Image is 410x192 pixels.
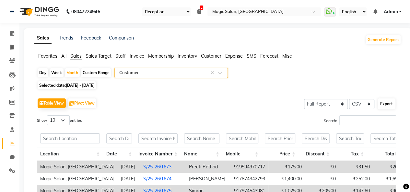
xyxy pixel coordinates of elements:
span: Customer [201,53,221,59]
span: Sales Target [86,53,111,59]
span: Admin [383,8,398,15]
td: ₹252.00 [339,173,373,185]
td: Magic Salon, [GEOGRAPHIC_DATA] [37,161,118,173]
a: S/25-26/1673 [143,164,171,170]
span: Staff [115,53,126,59]
span: All [61,53,66,59]
input: Search Total [370,133,401,143]
span: Selected date: [38,81,96,89]
td: ₹175.00 [268,161,305,173]
a: S/25-26/1674 [143,176,171,182]
td: 919594970717 [231,161,268,173]
button: Pivot View [68,98,96,108]
a: Trends [59,35,73,41]
th: Total: activate to sort column ascending [367,147,404,161]
span: Membership [148,53,174,59]
span: [DATE] - [DATE] [66,83,95,88]
div: Day [38,68,48,77]
span: Inventory [178,53,197,59]
a: Feedback [81,35,101,41]
td: ₹0 [305,173,339,185]
label: Search: [324,115,396,125]
th: Name: activate to sort column ascending [181,147,223,161]
th: Price: activate to sort column ascending [262,147,299,161]
input: Search Name [184,133,219,143]
span: Misc [282,53,292,59]
th: Discount: activate to sort column ascending [299,147,333,161]
th: Tax: activate to sort column ascending [333,147,367,161]
span: Sales [70,53,82,59]
td: [PERSON_NAME] . [186,173,231,185]
b: 08047224946 [71,3,100,21]
span: Favorites [38,53,57,59]
span: Expense [225,53,243,59]
th: Date: activate to sort column ascending [103,147,135,161]
td: ₹31.50 [339,161,373,173]
select: Showentries [47,115,70,125]
input: Search Date [106,133,132,143]
input: Search Location [40,133,100,143]
span: Forecast [260,53,278,59]
input: Search: [339,115,396,125]
span: Invoice [130,53,144,59]
td: [DATE] [118,161,140,173]
span: SMS [247,53,256,59]
input: Search Mobile [226,133,258,143]
td: 917874342793 [231,173,268,185]
td: [DATE] [118,173,140,185]
td: ₹0 [305,161,339,173]
input: Search Price [265,133,295,143]
div: Custom Range [81,68,111,77]
img: pivot.png [69,101,74,106]
a: Sales [34,32,52,44]
button: Generate Report [366,35,401,44]
td: ₹1,652.00 [373,173,410,185]
div: Week [50,68,64,77]
button: Export [378,98,395,109]
input: Search Tax [336,133,364,143]
td: Magic Salon, [GEOGRAPHIC_DATA] [37,173,118,185]
th: Mobile: activate to sort column ascending [223,147,262,161]
a: 2 [197,9,201,15]
input: Search Discount [302,133,330,143]
label: Show entries [37,115,82,125]
th: Invoice Number: activate to sort column ascending [135,147,181,161]
a: Comparison [109,35,134,41]
input: Search Invoice Number [138,133,178,143]
td: ₹206.50 [373,161,410,173]
th: Location: activate to sort column ascending [37,147,103,161]
span: Clear all [211,70,216,76]
td: ₹1,400.00 [268,173,305,185]
img: logo [17,3,61,21]
button: Table View [38,98,66,108]
td: Preeti Rathod [186,161,231,173]
span: 2 [200,6,203,10]
div: Month [65,68,80,77]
